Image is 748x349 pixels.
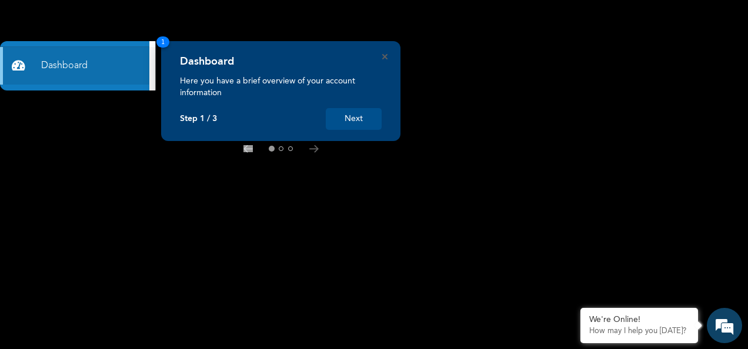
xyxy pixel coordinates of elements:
[180,55,234,68] h4: Dashboard
[156,36,169,48] span: 1
[180,114,217,124] p: Step 1 / 3
[382,54,388,59] button: Close
[589,327,689,336] p: How may I help you today?
[589,315,689,325] div: We're Online!
[326,108,382,130] button: Next
[180,75,382,99] p: Here you have a brief overview of your account information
